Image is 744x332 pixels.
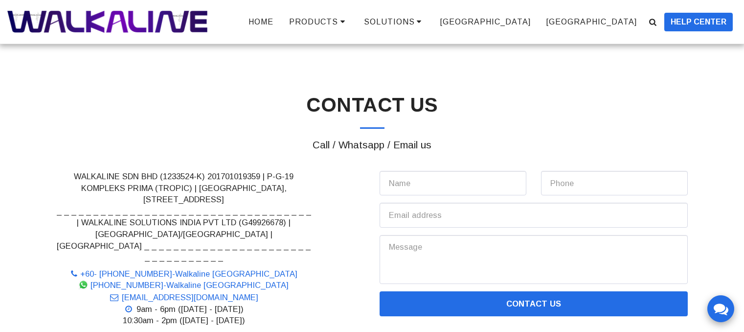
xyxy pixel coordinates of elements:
[282,14,356,30] a: PRODUCTS
[364,18,415,26] span: SOLUTIONS
[248,18,273,26] span: HOME
[671,16,726,28] span: HELP CENTER
[175,269,297,278] span: Walkaline [GEOGRAPHIC_DATA]
[440,18,531,26] span: [GEOGRAPHIC_DATA]
[664,13,733,31] button: HELP CENTER
[661,13,736,31] a: HELP CENTER
[166,281,289,289] span: Walkaline [GEOGRAPHIC_DATA]
[539,14,644,30] a: [GEOGRAPHIC_DATA]
[380,203,688,227] input: Email address
[380,291,688,317] button: Contact Us
[79,280,89,290] img: WhatsApp
[541,171,688,195] input: Phone
[80,269,172,278] span: +60- [PHONE_NUMBER]
[70,269,298,278] a: +60- [PHONE_NUMBER]-Walkaline [GEOGRAPHIC_DATA]
[57,93,688,118] h1: CONTACT US
[90,281,163,289] span: [PHONE_NUMBER]
[357,14,432,30] a: SOLUTIONS
[433,14,538,30] a: [GEOGRAPHIC_DATA]
[7,11,207,33] img: WALKALINE
[289,18,338,26] span: PRODUCTS
[109,293,258,302] a: [EMAIL_ADDRESS][DOMAIN_NAME]
[57,171,311,206] li: WALKALINE SDN BHD (1233524-K) 201701019359 | P-G-19 KOMPLEKS PRIMA (TROPIC) | [GEOGRAPHIC_DATA], ...
[241,14,281,30] a: HOME
[57,206,311,263] li: _ _ _ _ _ _ _ _ _ _ _ _ _ _ _ _ _ _ _ _ _ _ _ _ _ _ _ _ _ _ _ _ _ _ _ | WALKALINE SOLUTIONS INDIA...
[79,281,289,289] a: [PHONE_NUMBER]-Walkaline [GEOGRAPHIC_DATA]
[380,171,526,195] input: Name
[57,139,688,151] h4: Call / Whatsapp / Email us
[546,18,637,26] span: [GEOGRAPHIC_DATA]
